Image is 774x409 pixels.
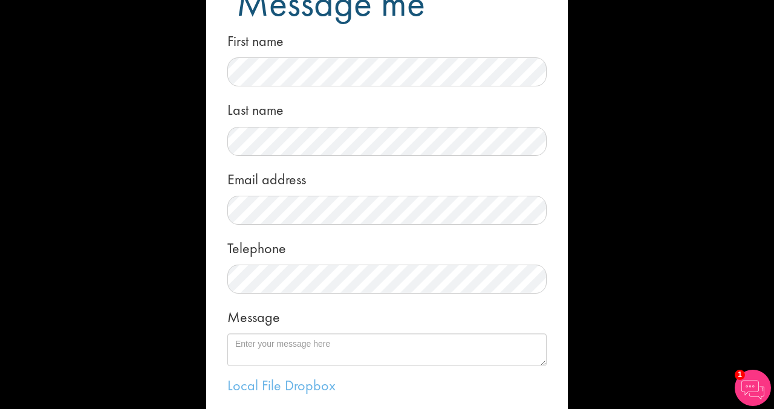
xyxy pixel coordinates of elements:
[285,376,336,395] a: Dropbox
[227,303,280,327] label: Message
[227,376,281,395] a: Local File
[735,370,771,406] img: Chatbot
[735,370,745,380] span: 1
[227,165,306,190] label: Email address
[227,234,286,259] label: Telephone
